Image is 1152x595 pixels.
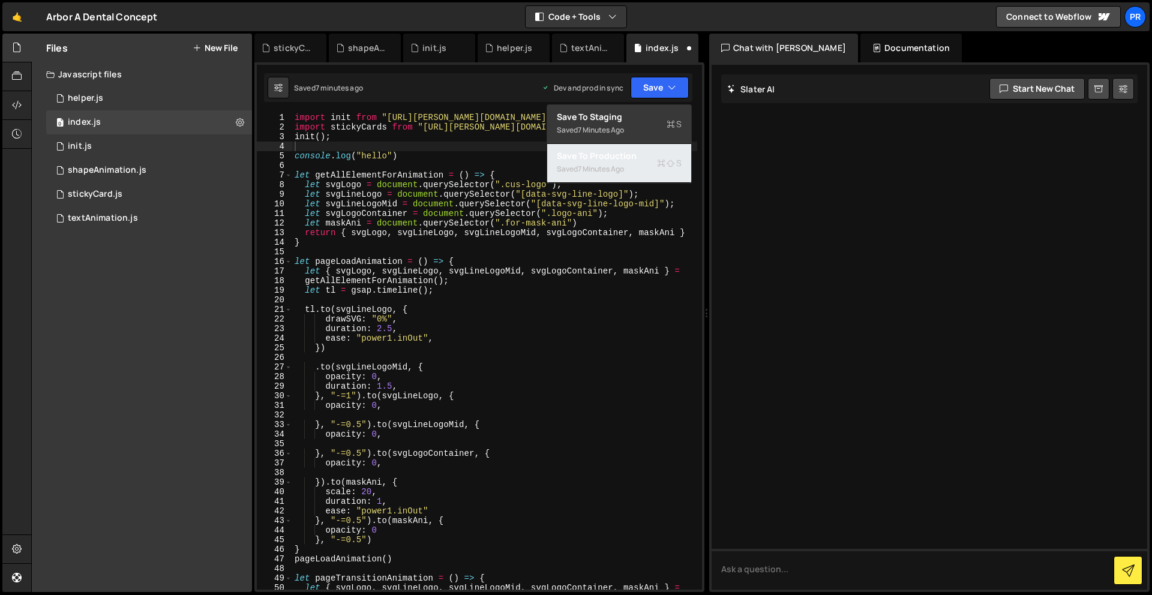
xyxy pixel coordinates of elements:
[257,199,292,209] div: 10
[257,372,292,381] div: 28
[257,583,292,593] div: 50
[46,10,158,24] div: Arbor A Dental Concept
[257,516,292,525] div: 43
[46,110,252,134] div: 16988/46598.js
[989,78,1085,100] button: Start new chat
[542,83,623,93] div: Dev and prod in sync
[68,165,146,176] div: shapeAnimation.js
[348,42,386,54] div: shapeAnimation.js
[46,206,252,230] div: 16988/47231.js
[257,161,292,170] div: 6
[1124,6,1146,28] a: pr
[257,247,292,257] div: 15
[578,164,624,174] div: 7 minutes ago
[257,468,292,477] div: 38
[257,362,292,372] div: 27
[657,157,682,169] span: S
[709,34,858,62] div: Chat with [PERSON_NAME]
[56,119,64,128] span: 0
[257,573,292,583] div: 49
[257,487,292,497] div: 40
[274,42,312,54] div: stickyCard.js
[257,429,292,439] div: 34
[257,343,292,353] div: 25
[257,305,292,314] div: 21
[547,105,691,144] button: Save to StagingS Saved7 minutes ago
[257,506,292,516] div: 42
[257,286,292,295] div: 19
[257,180,292,190] div: 8
[68,141,92,152] div: init.js
[257,218,292,228] div: 12
[422,42,446,54] div: init.js
[257,314,292,324] div: 22
[2,2,32,31] a: 🤙
[257,525,292,535] div: 44
[257,401,292,410] div: 31
[68,117,101,128] div: index.js
[257,449,292,458] div: 36
[68,189,122,200] div: stickyCard.js
[257,324,292,333] div: 23
[547,104,692,184] div: Code + Tools
[46,182,252,206] div: 16988/47371.js
[257,477,292,487] div: 39
[557,123,682,137] div: Saved
[46,86,252,110] div: 16988/47232.js
[257,439,292,449] div: 35
[257,190,292,199] div: 9
[257,535,292,545] div: 45
[257,420,292,429] div: 33
[257,266,292,276] div: 17
[257,295,292,305] div: 20
[294,83,363,93] div: Saved
[32,62,252,86] div: Javascript files
[646,42,679,54] div: index.js
[571,42,610,54] div: textAnimation.js
[547,144,691,183] button: Save to ProductionS Saved7 minutes ago
[631,77,689,98] button: Save
[257,381,292,391] div: 29
[860,34,962,62] div: Documentation
[257,151,292,161] div: 5
[526,6,626,28] button: Code + Tools
[257,113,292,122] div: 1
[257,209,292,218] div: 11
[257,554,292,564] div: 47
[257,142,292,151] div: 4
[257,276,292,286] div: 18
[257,391,292,401] div: 30
[46,134,252,158] div: 16988/47233.js
[257,238,292,247] div: 14
[68,93,103,104] div: helper.js
[667,118,682,130] span: S
[257,545,292,554] div: 46
[46,158,252,182] div: 16988/47234.js
[257,458,292,468] div: 37
[193,43,238,53] button: New File
[557,162,682,176] div: Saved
[578,125,624,135] div: 7 minutes ago
[257,257,292,266] div: 16
[257,132,292,142] div: 3
[316,83,363,93] div: 7 minutes ago
[257,564,292,573] div: 48
[257,228,292,238] div: 13
[257,333,292,343] div: 24
[257,122,292,132] div: 2
[996,6,1121,28] a: Connect to Webflow
[497,42,532,54] div: helper.js
[257,410,292,420] div: 32
[68,213,138,224] div: textAnimation.js
[557,150,682,162] div: Save to Production
[727,83,775,95] h2: Slater AI
[257,170,292,180] div: 7
[257,497,292,506] div: 41
[46,41,68,55] h2: Files
[257,353,292,362] div: 26
[557,111,682,123] div: Save to Staging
